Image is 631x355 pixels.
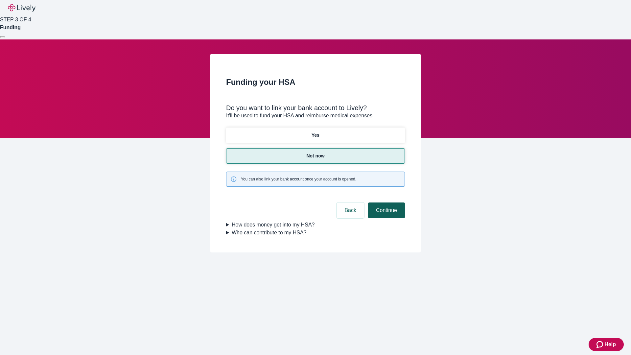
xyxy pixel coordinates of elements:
button: Not now [226,148,405,164]
button: Continue [368,202,405,218]
p: It'll be used to fund your HSA and reimburse medical expenses. [226,112,405,120]
button: Zendesk support iconHelp [589,338,624,351]
summary: Who can contribute to my HSA? [226,229,405,237]
h2: Funding your HSA [226,76,405,88]
svg: Zendesk support icon [596,341,604,348]
p: Not now [306,153,324,159]
summary: How does money get into my HSA? [226,221,405,229]
div: Do you want to link your bank account to Lively? [226,104,405,112]
span: Help [604,341,616,348]
img: Lively [8,4,35,12]
p: Yes [312,132,319,139]
span: You can also link your bank account once your account is opened. [241,176,356,182]
button: Yes [226,128,405,143]
button: Back [337,202,364,218]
